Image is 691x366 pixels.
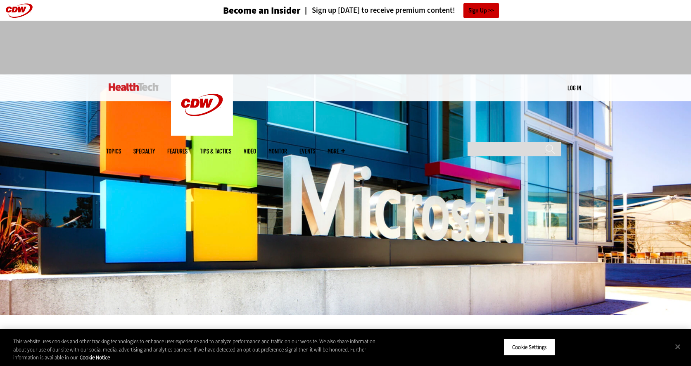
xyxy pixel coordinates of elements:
span: Specialty [133,148,155,154]
iframe: advertisement [195,29,496,66]
img: Home [171,74,233,136]
img: Home [109,83,159,91]
div: User menu [568,84,581,92]
a: Events [299,148,315,154]
a: Features [167,148,188,154]
a: Sign up [DATE] to receive premium content! [301,7,455,14]
span: More [328,148,345,154]
div: This website uses cookies and other tracking technologies to enhance user experience and to analy... [13,337,380,362]
a: Log in [568,84,581,91]
a: CDW [171,129,233,138]
a: Video [244,148,256,154]
button: Cookie Settings [503,338,555,356]
button: Close [669,337,687,356]
a: MonITor [268,148,287,154]
span: Topics [106,148,121,154]
a: Sign Up [463,3,499,18]
h3: Become an Insider [223,6,301,15]
a: Tips & Tactics [200,148,231,154]
a: Become an Insider [192,6,301,15]
a: More information about your privacy [80,354,110,361]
